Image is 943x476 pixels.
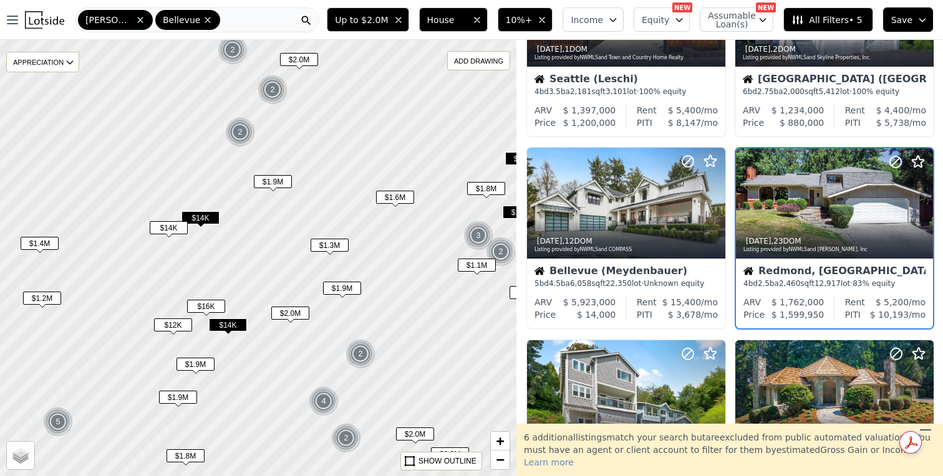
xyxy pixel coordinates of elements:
span: $ 8,147 [668,118,701,128]
div: $2.0M [396,427,434,445]
span: + [496,433,505,449]
div: ARV [743,296,761,308]
span: $14K [209,318,247,331]
a: Zoom in [491,432,510,450]
span: $1.9M [159,391,197,404]
span: $1.6M [505,152,543,165]
span: 3,101 [606,87,627,96]
div: [GEOGRAPHIC_DATA] ([GEOGRAPHIC_DATA]) [743,74,926,87]
div: 6 additional listing s match your search but are excluded from public automated valuations. You m... [516,424,943,476]
img: g1.png [486,237,516,267]
span: 12,917 [815,279,841,288]
span: Equity [642,14,669,26]
img: House [534,266,544,276]
span: $14K [150,221,188,234]
button: Income [563,7,624,32]
img: Lotside [25,11,64,29]
span: $14K [181,211,220,224]
div: ARV [534,104,552,117]
a: [DATE],12DOMListing provided byNWMLSand COMPASSHouseBellevue (Meydenbauer)5bd4.5ba6,058sqft22,350... [526,147,725,330]
span: Up to $2.0M [335,14,388,26]
span: $2.0M [396,427,434,440]
span: $ 3,678 [668,310,701,320]
div: ARV [534,296,552,308]
div: 4 bd 3.5 ba sqft lot · 100% equity [534,87,718,97]
span: 22,350 [606,279,632,288]
span: $ 5,400 [668,105,701,115]
span: $1.8M [167,449,205,462]
span: 6,058 [570,279,591,288]
a: [DATE],23DOMListing provided byNWMLSand [PERSON_NAME], IncHouseRedmond, [GEOGRAPHIC_DATA]4bd2.5ba... [735,147,933,330]
div: $1.9M [254,175,292,193]
div: SHOW OUTLINE [418,455,476,467]
img: House [534,74,544,84]
span: $2.0M [280,53,318,66]
div: , 23 DOM [743,236,927,246]
img: g1.png [346,339,376,369]
div: $1.9M [177,358,215,376]
time: 2025-08-02 17:41 [746,237,771,245]
div: /mo [865,296,926,308]
span: $ 10,193 [870,310,909,320]
span: Assumable Loan(s) [708,11,748,29]
img: g1.png [43,407,74,437]
span: $12K [154,318,192,331]
div: 5 bd 4.5 ba sqft lot · Unknown equity [534,278,718,288]
div: , 2 DOM [743,44,927,54]
span: 2,460 [779,279,800,288]
div: PITI [637,117,652,129]
span: $ 15,400 [662,297,701,307]
img: House [743,74,753,84]
div: 2 [225,117,255,147]
span: Learn more [524,457,574,467]
a: Zoom out [491,450,510,469]
span: − [496,452,505,467]
span: $16K [187,300,225,313]
span: $ 4,400 [876,105,909,115]
div: $1.3M [311,239,349,257]
span: Bellevue [163,14,200,26]
div: $2.0M [280,53,318,71]
div: , 1 DOM [534,44,719,54]
div: ARV [743,104,760,117]
div: $1.8M [167,449,205,467]
div: $16K [187,300,225,318]
div: Redmond, [GEOGRAPHIC_DATA] [743,266,926,278]
span: $1.9M [254,175,292,188]
div: PITI [845,117,861,129]
div: Rent [637,296,657,308]
div: Listing provided by NWMLS and Town and Country Home Realty [534,54,719,62]
span: $ 5,738 [876,118,909,128]
img: g1.png [218,35,248,65]
button: All Filters• 5 [783,7,873,32]
div: , 12 DOM [534,236,719,246]
span: 10%+ [506,14,533,26]
span: 5,412 [819,87,840,96]
span: Income [571,14,603,26]
div: PITI [845,308,861,321]
div: /mo [861,308,926,321]
div: $14K [150,221,188,239]
div: $1.9M [159,391,197,409]
button: Save [883,7,933,32]
div: $1.8M [467,182,505,200]
div: $1.2M [503,206,541,224]
span: $1.4M [21,237,59,250]
span: $ 5,200 [876,297,909,307]
span: $1.2M [503,206,541,219]
time: 2025-08-04 00:00 [745,45,771,54]
img: g1.png [463,221,494,250]
div: $2.0M [271,307,309,325]
div: NEW [756,2,776,12]
div: $1.9M [323,282,361,300]
span: 2,000 [783,87,805,96]
span: $ 5,923,000 [563,297,616,307]
div: 2 [486,237,516,267]
div: $12K [154,318,192,336]
div: Listing provided by NWMLS and [PERSON_NAME], Inc [743,246,927,254]
div: /mo [657,104,718,117]
div: Listing provided by NWMLS and COMPASS [534,246,719,254]
div: /mo [865,104,926,117]
img: House [743,266,753,276]
div: Price [743,117,764,129]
